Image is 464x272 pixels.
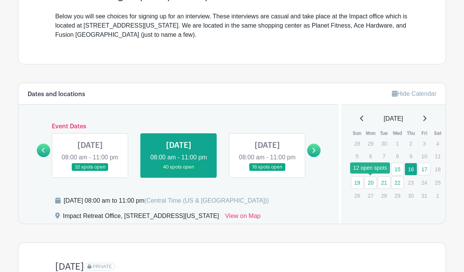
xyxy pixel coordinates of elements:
th: Tue [377,129,391,137]
div: Impact Retreat Office, [STREET_ADDRESS][US_STATE] [63,211,219,224]
p: 8 [391,150,404,162]
th: Thu [404,129,418,137]
th: Mon [364,129,377,137]
a: 20 [364,176,377,189]
a: 19 [351,176,364,189]
p: 1 [431,190,444,202]
span: [DATE] [384,114,403,123]
p: 28 [378,190,390,202]
h6: Event Dates [50,123,307,130]
p: 10 [418,150,431,162]
p: 4 [431,138,444,149]
div: Below you will see choices for signing up for an interview. These interviews are casual and take ... [55,12,409,39]
th: Fri [418,129,431,137]
p: 29 [391,190,404,202]
p: 23 [405,177,417,188]
th: Wed [391,129,404,137]
p: 7 [378,150,390,162]
p: 31 [418,190,431,202]
span: PRIVATE [93,264,112,269]
th: Sat [431,129,444,137]
p: 30 [378,138,390,149]
a: 15 [391,163,404,175]
p: 1 [391,138,404,149]
p: 25 [431,177,444,188]
a: 17 [418,163,431,175]
a: View on Map [225,211,260,224]
p: 26 [351,190,364,202]
a: 21 [378,176,390,189]
a: Hide Calendar [392,90,436,97]
p: 24 [418,177,431,188]
p: 5 [351,150,364,162]
a: 22 [391,176,404,189]
p: 27 [364,190,377,202]
p: 28 [351,138,364,149]
div: 12 open spots [350,162,390,174]
p: 6 [364,150,377,162]
th: Sun [350,129,364,137]
div: [DATE] 08:00 am to 11:00 pm [64,196,269,205]
p: 11 [431,150,444,162]
p: 29 [364,138,377,149]
h6: Dates and locations [28,91,85,98]
a: 16 [405,163,417,175]
p: 3 [418,138,431,149]
p: 2 [405,138,417,149]
span: (Central Time (US & [GEOGRAPHIC_DATA])) [144,197,269,204]
p: 9 [405,150,417,162]
p: 18 [431,163,444,175]
p: 30 [405,190,417,202]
